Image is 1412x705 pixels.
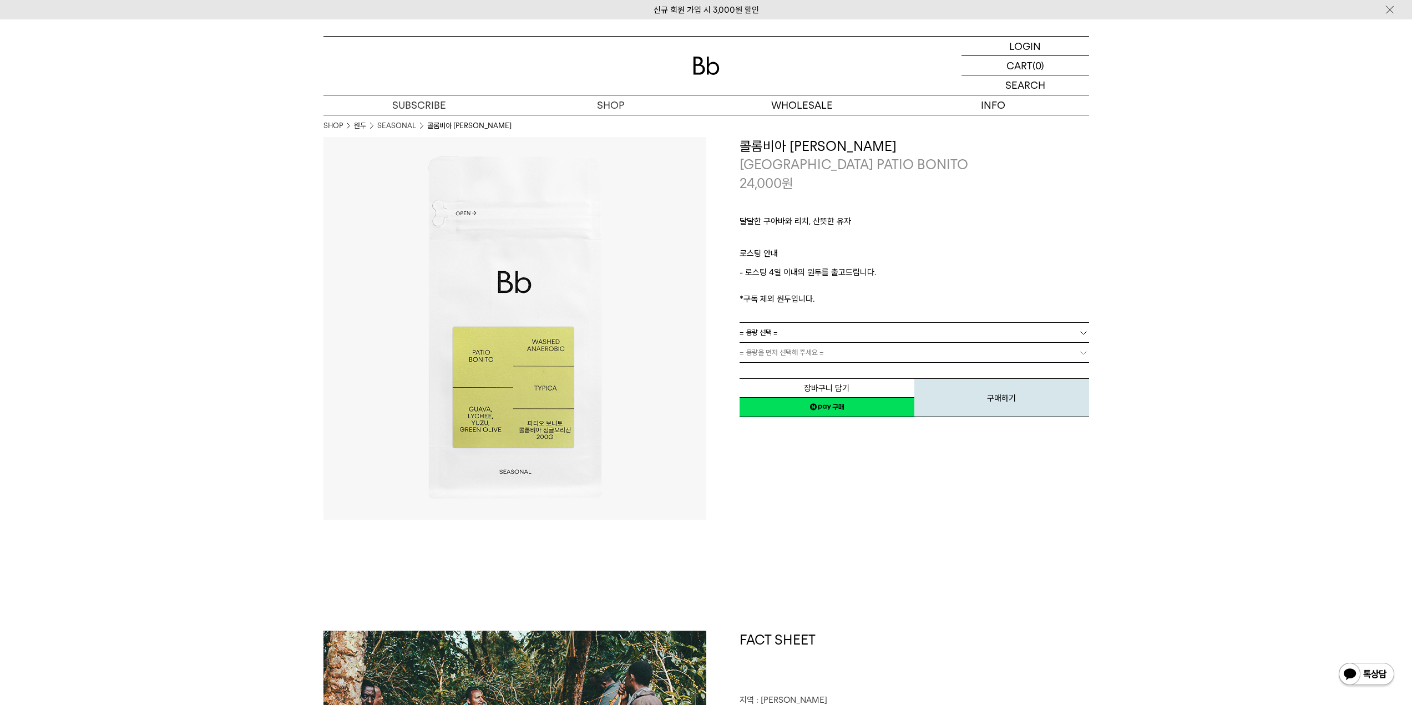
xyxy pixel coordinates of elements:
[654,5,759,15] a: 신규 회원 가입 시 3,000원 할인
[740,215,1089,234] p: 달달한 구아바와 리치, 산뜻한 유자
[740,695,754,705] span: 지역
[1009,37,1041,55] p: LOGIN
[1006,56,1033,75] p: CART
[740,343,824,362] span: = 용량을 먼저 선택해 주세요 =
[961,37,1089,56] a: LOGIN
[740,378,914,398] button: 장바구니 담기
[740,174,793,193] p: 24,000
[740,155,1089,174] p: [GEOGRAPHIC_DATA] PATIO BONITO
[693,57,720,75] img: 로고
[706,95,898,115] p: WHOLESALE
[740,137,1089,156] h3: 콜롬비아 [PERSON_NAME]
[740,631,1089,694] h1: FACT SHEET
[898,95,1089,115] p: INFO
[740,234,1089,247] p: ㅤ
[515,95,706,115] a: SHOP
[740,266,1089,306] p: - 로스팅 4일 이내의 원두를 출고드립니다. *구독 제외 원두입니다.
[740,397,914,417] a: 새창
[1033,56,1044,75] p: (0)
[914,378,1089,417] button: 구매하기
[377,120,416,131] a: SEASONAL
[323,120,343,131] a: SHOP
[354,120,366,131] a: 원두
[740,247,1089,266] p: 로스팅 안내
[782,175,793,191] span: 원
[961,56,1089,75] a: CART (0)
[1005,75,1045,95] p: SEARCH
[1338,662,1395,688] img: 카카오톡 채널 1:1 채팅 버튼
[427,120,512,131] li: 콜롬비아 [PERSON_NAME]
[323,95,515,115] a: SUBSCRIBE
[740,323,778,342] span: = 용량 선택 =
[323,137,706,520] img: 콜롬비아 파티오 보니토
[756,695,827,705] span: : [PERSON_NAME]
